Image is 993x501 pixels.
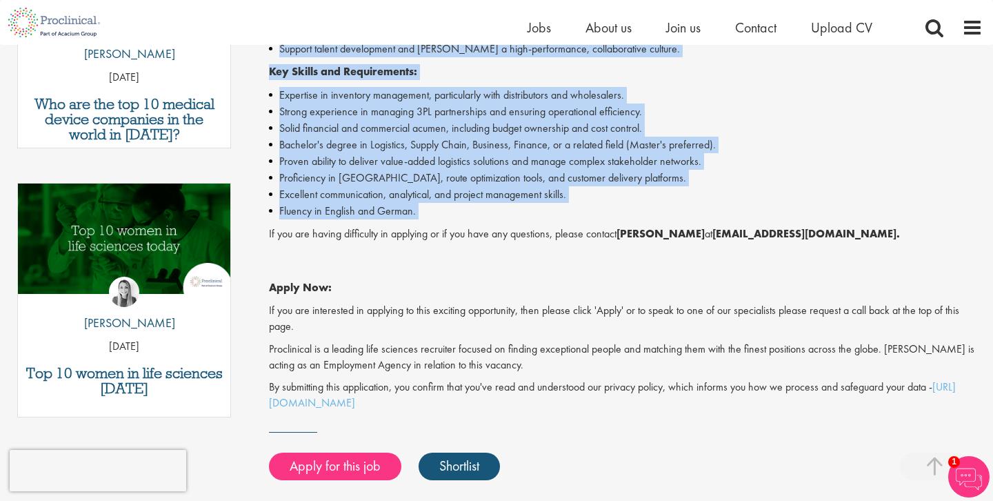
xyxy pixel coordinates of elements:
[269,120,983,137] li: Solid financial and commercial acumen, including budget ownership and cost control.
[269,153,983,170] li: Proven ability to deliver value-added logistics solutions and manage complex stakeholder networks.
[269,453,401,480] a: Apply for this job
[269,186,983,203] li: Excellent communication, analytical, and project management skills.
[712,226,900,241] strong: [EMAIL_ADDRESS][DOMAIN_NAME].
[25,97,223,142] a: Who are the top 10 medical device companies in the world in [DATE]?
[269,280,332,295] strong: Apply Now:
[74,45,175,63] p: [PERSON_NAME]
[269,170,983,186] li: Proficiency in [GEOGRAPHIC_DATA], route optimization tools, and customer delivery platforms.
[269,87,983,104] li: Expertise in inventory management, particularly with distributors and wholesalers.
[18,70,230,86] p: [DATE]
[948,456,990,498] img: Chatbot
[10,450,186,491] iframe: reCAPTCHA
[18,184,230,294] img: Top 10 women in life sciences today
[109,277,139,307] img: Hannah Burke
[269,64,417,79] strong: Key Skills and Requirements:
[74,314,175,332] p: [PERSON_NAME]
[528,19,551,37] a: Jobs
[269,137,983,153] li: Bachelor's degree in Logistics, Supply Chain, Business, Finance, or a related field (Master's pre...
[269,380,983,411] p: By submitting this application, you confirm that you've read and understood our privacy policy, w...
[269,203,983,219] li: Fluency in English and German.
[585,19,632,37] a: About us
[811,19,872,37] a: Upload CV
[269,104,983,120] li: Strong experience in managing 3PL partnerships and ensuring operational efficiency.
[18,184,230,306] a: Link to a post
[269,226,983,242] p: If you are having difficulty in applying or if you have any questions, please contact at
[269,303,983,335] p: If you are interested in applying to this exciting opportunity, then please click 'Apply' or to s...
[269,380,956,410] a: [URL][DOMAIN_NAME]
[74,277,175,339] a: Hannah Burke [PERSON_NAME]
[269,41,983,57] li: Support talent development and [PERSON_NAME] a high-performance, collaborative culture.
[948,456,960,468] span: 1
[735,19,776,37] a: Contact
[18,339,230,355] p: [DATE]
[419,453,500,480] a: Shortlist
[666,19,701,37] a: Join us
[269,342,983,373] p: Proclinical is a leading life sciences recruiter focused on finding exceptional people and matchi...
[616,226,705,241] strong: [PERSON_NAME]
[25,366,223,396] a: Top 10 women in life sciences [DATE]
